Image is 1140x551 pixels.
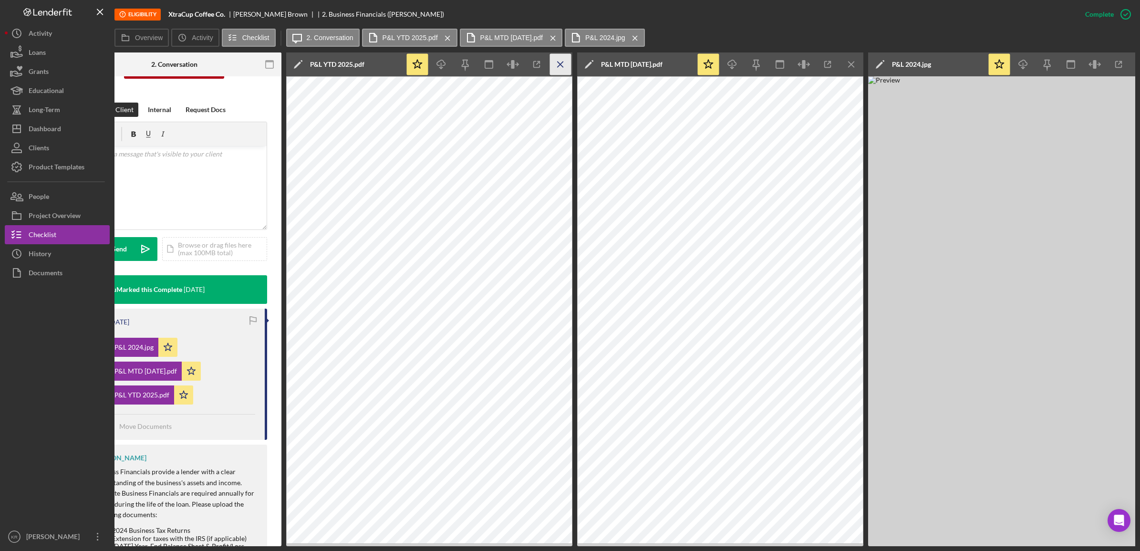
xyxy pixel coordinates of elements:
[181,103,230,117] button: Request Docs
[480,34,543,42] label: P&L MTD [DATE].pdf
[192,34,213,42] label: Activity
[112,527,258,534] li: 2024 Business Tax Returns
[29,138,49,160] div: Clients
[362,29,457,47] button: P&L YTD 2025.pdf
[565,29,645,47] button: P&L 2024.jpg
[93,467,258,520] p: Business Financials provide a lender with a clear understanding of the business's assets and inco...
[322,10,444,18] div: 2. Business Financials ([PERSON_NAME])
[171,29,219,47] button: Activity
[29,263,62,285] div: Documents
[11,534,17,540] text: KR
[5,138,110,157] button: Clients
[114,391,169,399] div: P&L YTD 2025.pdf
[233,10,316,18] div: [PERSON_NAME] Brown
[95,385,193,405] button: P&L YTD 2025.pdf
[114,29,169,47] button: Overview
[29,43,46,64] div: Loans
[29,81,64,103] div: Educational
[81,237,157,261] button: Send
[112,237,127,261] div: Send
[29,62,49,83] div: Grants
[5,244,110,263] button: History
[286,29,360,47] button: 2. Conversation
[119,422,172,430] span: Move Documents
[5,100,110,119] button: Long-Term
[186,103,226,117] div: Request Docs
[5,119,110,138] button: Dashboard
[5,81,110,100] button: Educational
[383,34,438,42] label: P&L YTD 2025.pdf
[5,225,110,244] button: Checklist
[24,527,86,549] div: [PERSON_NAME]
[95,362,201,381] button: P&L MTD [DATE].pdf
[29,244,51,266] div: History
[93,454,146,462] div: [PERSON_NAME]
[5,62,110,81] button: Grants
[114,9,161,21] div: Eligibility
[151,61,197,68] div: 2. Conversation
[148,103,171,117] div: Internal
[168,10,225,18] b: XtraCup Coffee Co.
[892,61,931,68] div: P&L 2024.jpg
[5,43,110,62] button: Loans
[105,286,182,293] div: You Marked this Complete
[1085,5,1114,24] div: Complete
[1076,5,1135,24] button: Complete
[112,535,258,542] li: Extension for taxes with the IRS (if applicable)
[29,157,84,179] div: Product Templates
[5,24,110,43] button: Activity
[135,34,163,42] label: Overview
[29,119,61,141] div: Dashboard
[29,225,56,247] div: Checklist
[310,61,364,68] div: P&L YTD 2025.pdf
[29,206,81,228] div: Project Overview
[5,206,110,225] button: Project Overview
[29,100,60,122] div: Long-Term
[222,29,276,47] button: Checklist
[95,415,181,438] button: Move Documents
[460,29,562,47] button: P&L MTD [DATE].pdf
[5,527,110,546] button: KR[PERSON_NAME]
[585,34,625,42] label: P&L 2024.jpg
[114,343,154,351] div: P&L 2024.jpg
[5,187,110,206] button: People
[242,34,269,42] label: Checklist
[307,34,353,42] label: 2. Conversation
[29,187,49,208] div: People
[5,157,110,177] button: Product Templates
[108,318,129,326] time: 2025-10-09 19:46
[114,9,161,21] div: This stage is no longer available as part of the standard workflow for Small Business Annual Revi...
[184,286,205,293] time: 2025-10-10 00:30
[143,103,176,117] button: Internal
[1108,509,1130,532] div: Open Intercom Messenger
[114,367,177,375] div: P&L MTD [DATE].pdf
[95,338,177,357] button: P&L 2024.jpg
[5,263,110,282] button: Documents
[29,24,52,45] div: Activity
[601,61,663,68] div: P&L MTD [DATE].pdf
